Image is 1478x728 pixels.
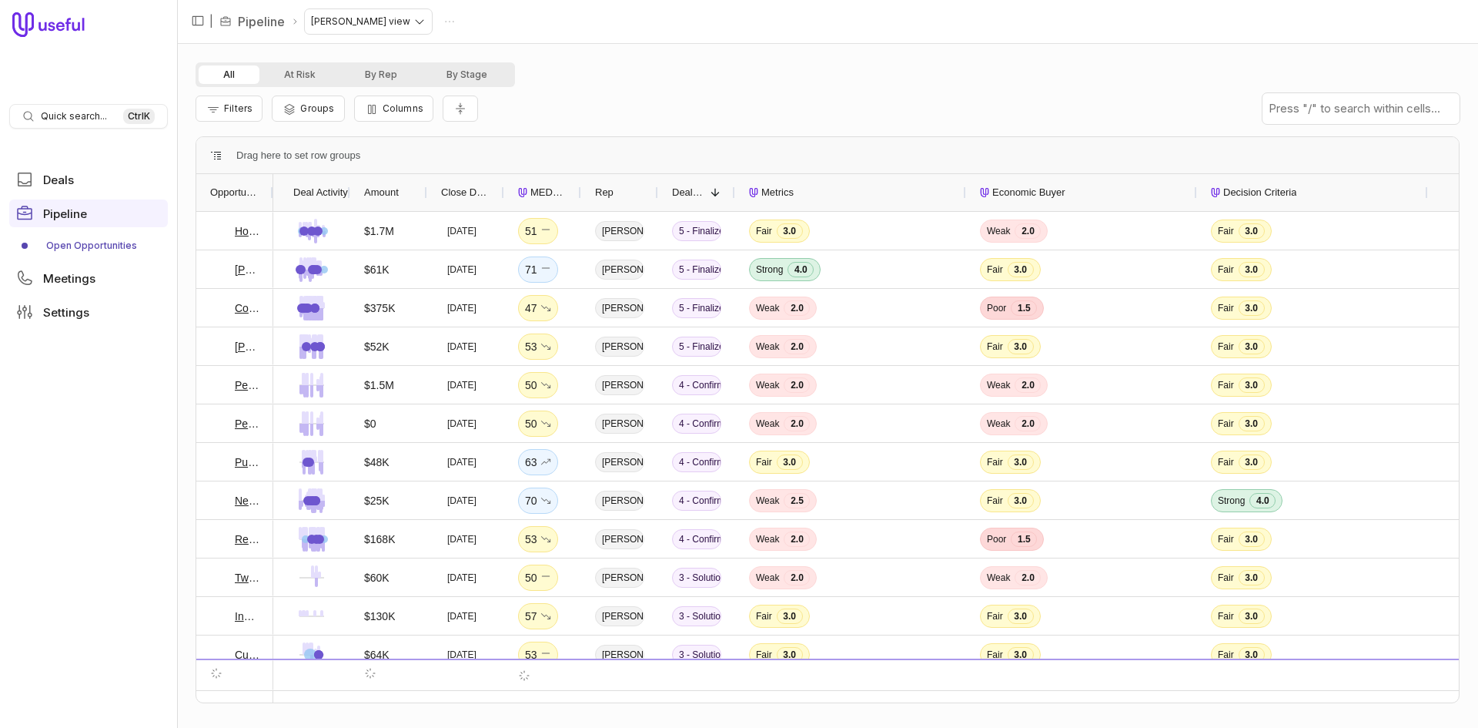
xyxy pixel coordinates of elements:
span: 3.0 [1239,339,1265,354]
span: Deal Stage [672,183,704,202]
span: MEDDICC Score [530,183,567,202]
span: 3.0 [1239,570,1265,585]
span: 2.0 [784,339,810,354]
span: | [209,12,213,31]
span: Fair [987,687,1003,699]
a: Pipeline [238,12,285,31]
span: [PERSON_NAME] [595,645,644,665]
a: Ready Foods - Essentials (4 Sites), Supplier [235,530,259,549]
span: Deals [43,174,74,186]
span: 4 - Confirmation [672,452,721,472]
span: Fair [756,610,772,622]
span: 2.0 [784,377,810,393]
span: Fair [987,495,1003,507]
a: Hormel Foods - RFP [235,222,259,240]
div: $168K [364,530,395,549]
span: 2.0 [1015,416,1041,431]
div: $64K [364,646,390,664]
div: 50 [525,414,551,433]
span: [PERSON_NAME] [595,568,644,588]
span: Fair [1218,649,1234,661]
div: $0 [364,414,376,433]
a: Settings [9,298,168,326]
span: Close Date [441,183,490,202]
span: Fair [1218,379,1234,391]
span: Rep [595,183,614,202]
div: $52K [364,337,390,356]
span: [PERSON_NAME] [595,375,644,395]
div: $25K [364,491,390,510]
span: 5 - Finalize [672,260,721,280]
span: Fair [1218,687,1234,699]
span: No change [540,646,551,664]
span: Weak [987,418,1010,430]
span: Weak [987,572,1010,584]
button: At Risk [259,65,340,84]
span: No change [540,222,551,240]
time: [DATE] [447,610,477,622]
div: $130K [364,607,395,626]
span: Pipeline [43,208,87,220]
time: [DATE] [447,263,477,276]
time: [DATE] [447,533,477,545]
span: 4 - Confirmation [672,491,721,511]
span: Drag here to set row groups [236,146,360,165]
div: 47 [525,299,551,317]
span: 3.0 [1239,686,1265,701]
span: 3 - Solution [672,683,721,703]
time: [DATE] [447,302,477,314]
span: Weak [756,379,779,391]
span: Fair [1218,572,1234,584]
span: Economic Buyer [992,183,1065,202]
span: Columns [383,102,423,114]
span: Filters [224,102,252,114]
a: [PERSON_NAME] - Supplier + Essentials [235,337,259,356]
span: 1.5 [1011,532,1037,547]
span: Settings [43,307,89,318]
div: Economic Buyer [980,174,1183,211]
a: PepsiCo - QMS for Product Hold and CAPA - $3.4M [235,376,259,394]
span: 4 - Confirmation [672,529,721,549]
button: Columns [354,96,433,122]
span: Fair [1218,341,1234,353]
a: Deals [9,166,168,193]
span: 3.0 [1008,493,1034,508]
div: 63 [525,453,551,471]
span: 3.0 [777,455,803,470]
span: 5 - Finalize [672,221,721,241]
span: 2.0 [784,570,810,585]
a: Twin City Foods - Essentials [235,569,259,587]
span: 3.0 [1008,609,1034,624]
button: Collapse all rows [443,96,478,122]
div: $60K [364,569,390,587]
span: Weak [987,225,1010,237]
span: Meetings [43,273,95,284]
span: 3.0 [777,686,803,701]
span: Poor [987,302,1006,314]
div: 60 [525,684,551,703]
span: 3.0 [1008,686,1034,701]
span: 2.0 [784,532,810,547]
div: 57 [525,607,551,626]
span: Fair [756,456,772,468]
span: 3.0 [1239,300,1265,316]
div: 71 [525,260,551,279]
time: [DATE] [447,572,477,584]
div: MEDDICC Score [518,174,567,211]
button: Filter Pipeline [196,96,262,122]
span: 1.5 [1011,300,1037,316]
span: Fair [987,263,1003,276]
span: 3.0 [1239,609,1265,624]
span: 2.0 [784,416,810,431]
span: Groups [300,102,334,114]
span: Fair [1218,456,1234,468]
span: 3.0 [1239,223,1265,239]
a: Pulmuone Foods USA - Essential (1 Site) [235,453,259,471]
div: Pipeline submenu [9,233,168,258]
span: 4.0 [787,262,814,277]
div: $61K [364,260,390,279]
span: 2.0 [1015,377,1041,393]
span: No change [540,260,551,279]
div: Metrics [749,174,952,211]
span: Deal Activity [293,183,348,202]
